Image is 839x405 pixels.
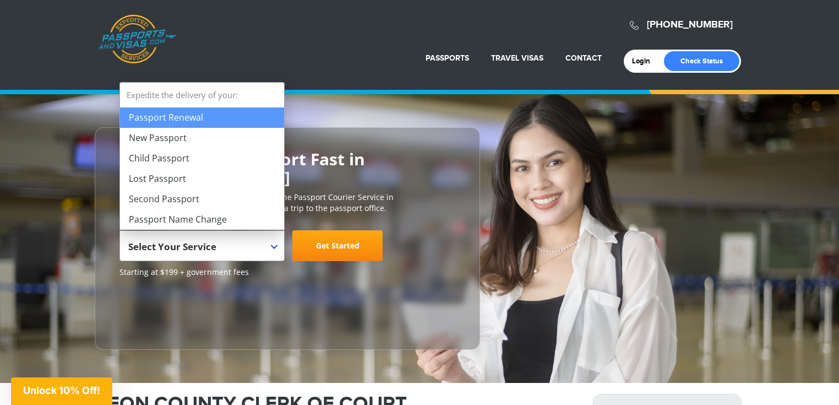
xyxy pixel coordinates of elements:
[292,230,383,261] a: Get Started
[128,235,273,266] span: Select Your Service
[120,169,284,189] li: Lost Passport
[120,189,284,209] li: Second Passport
[120,128,284,148] li: New Passport
[119,192,455,214] p: [DOMAIN_NAME] is the #1 most trusted online Passport Courier Service in [GEOGRAPHIC_DATA]. We sav...
[647,19,733,31] a: [PHONE_NUMBER]
[119,267,455,278] span: Starting at $199 + government fees
[491,53,543,63] a: Travel Visas
[426,53,469,63] a: Passports
[11,377,112,405] div: Unlock 10% Off!
[664,51,739,71] a: Check Status
[128,240,216,253] span: Select Your Service
[119,230,285,261] span: Select Your Service
[120,107,284,128] li: Passport Renewal
[120,83,284,230] li: Expedite the delivery of your:
[120,148,284,169] li: Child Passport
[632,57,658,66] a: Login
[120,209,284,230] li: Passport Name Change
[565,53,602,63] a: Contact
[120,83,284,107] strong: Expedite the delivery of your:
[119,283,202,338] iframe: Customer reviews powered by Trustpilot
[119,150,455,186] h2: Get Your U.S. Passport Fast in [GEOGRAPHIC_DATA]
[23,385,100,396] span: Unlock 10% Off!
[98,14,176,64] a: Passports & [DOMAIN_NAME]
